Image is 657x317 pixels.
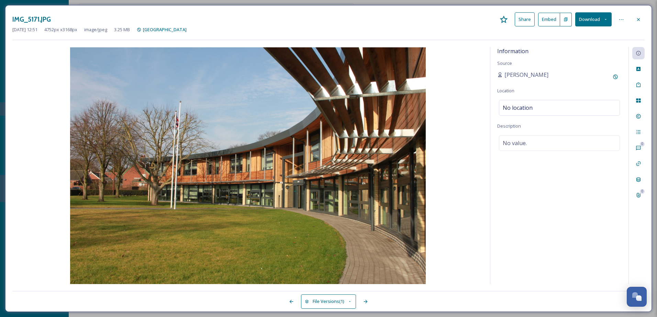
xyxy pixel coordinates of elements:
[84,26,107,33] span: image/jpeg
[143,26,187,33] span: [GEOGRAPHIC_DATA]
[515,12,535,26] button: Share
[44,26,77,33] span: 4752 px x 3168 px
[640,142,645,146] div: 0
[114,26,130,33] span: 3.25 MB
[640,189,645,194] div: 0
[627,287,647,307] button: Open Chat
[12,14,51,24] h3: IMG_5171.JPG
[503,104,533,112] span: No location
[497,47,528,55] span: Information
[497,60,512,66] span: Source
[12,47,483,284] img: IMG_5171.JPG
[497,87,514,94] span: Location
[12,26,37,33] span: [DATE] 12:51
[504,71,548,79] span: [PERSON_NAME]
[503,139,527,147] span: No value.
[301,294,356,308] button: File Versions(1)
[497,123,521,129] span: Description
[575,12,612,26] button: Download
[538,13,560,26] button: Embed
